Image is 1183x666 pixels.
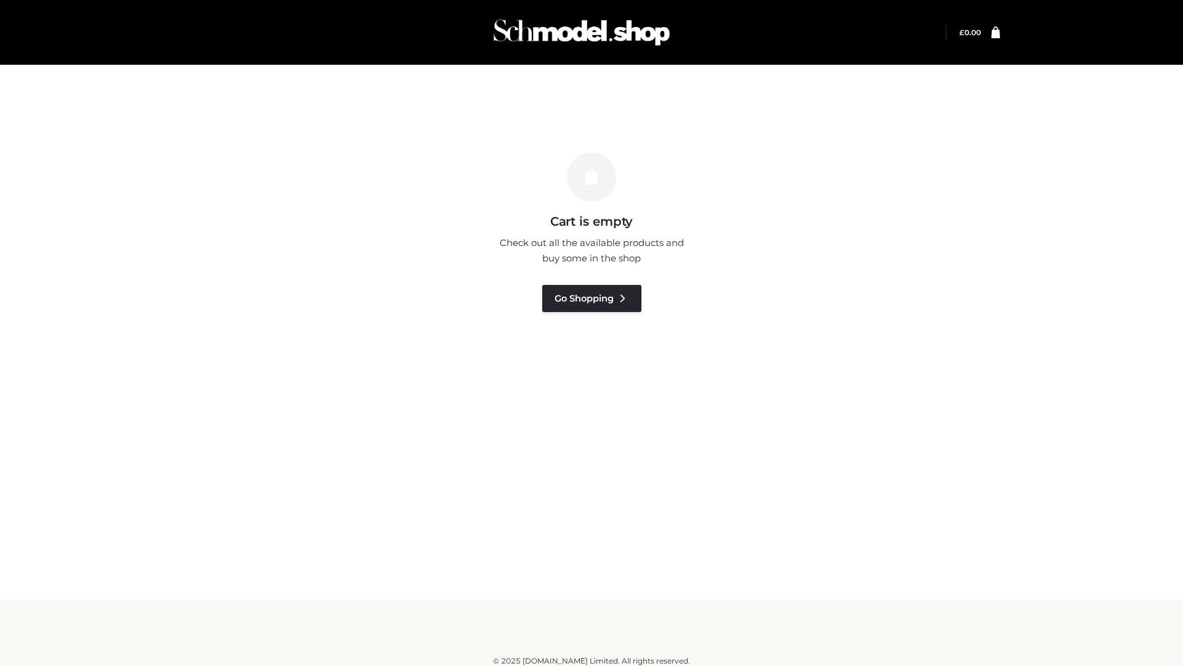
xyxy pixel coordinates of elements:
[542,285,641,312] a: Go Shopping
[493,235,690,266] p: Check out all the available products and buy some in the shop
[959,28,964,37] span: £
[489,8,674,57] img: Schmodel Admin 964
[959,28,981,37] bdi: 0.00
[211,214,972,229] h3: Cart is empty
[959,28,981,37] a: £0.00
